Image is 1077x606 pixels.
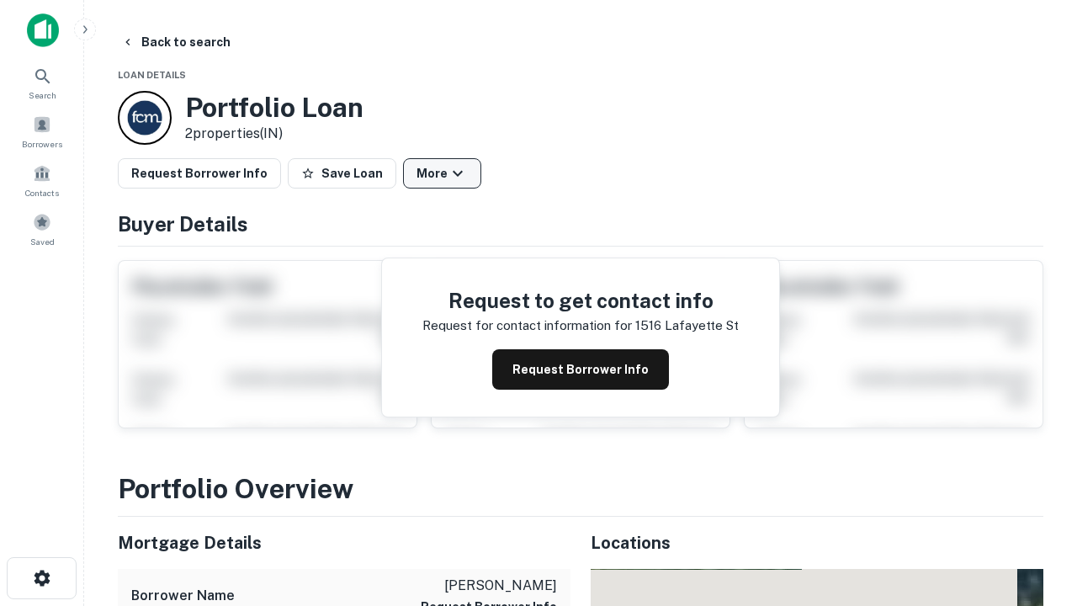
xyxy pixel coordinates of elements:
[185,124,363,144] p: 2 properties (IN)
[422,285,739,316] h4: Request to get contact info
[5,60,79,105] a: Search
[492,349,669,390] button: Request Borrower Info
[422,316,632,336] p: Request for contact information for
[118,469,1043,509] h3: Portfolio Overview
[27,13,59,47] img: capitalize-icon.png
[118,158,281,189] button: Request Borrower Info
[403,158,481,189] button: More
[114,27,237,57] button: Back to search
[993,417,1077,498] iframe: Chat Widget
[5,157,79,203] a: Contacts
[421,576,557,596] p: [PERSON_NAME]
[22,137,62,151] span: Borrowers
[30,235,55,248] span: Saved
[288,158,396,189] button: Save Loan
[131,586,235,606] h6: Borrower Name
[25,186,59,199] span: Contacts
[185,92,363,124] h3: Portfolio Loan
[118,530,570,555] h5: Mortgage Details
[29,88,56,102] span: Search
[5,109,79,154] a: Borrowers
[118,70,186,80] span: Loan Details
[635,316,739,336] p: 1516 lafayette st
[118,209,1043,239] h4: Buyer Details
[5,206,79,252] a: Saved
[591,530,1043,555] h5: Locations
